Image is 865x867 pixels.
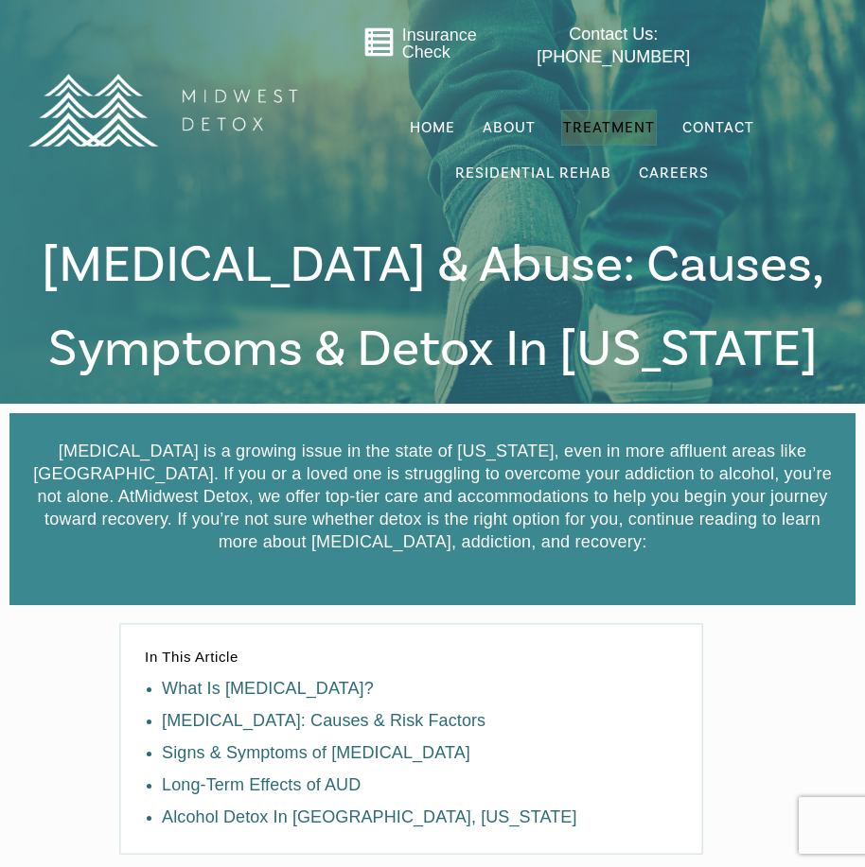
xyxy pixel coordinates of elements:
[453,155,613,191] a: Residential Rehab
[483,120,536,135] span: About
[134,487,249,506] a: Midwest Detox
[410,118,455,137] span: Home
[455,164,611,182] span: Residential Rehab
[537,25,690,65] span: Contact Us: [PHONE_NUMBER]
[481,110,538,146] a: About
[162,743,470,762] a: Signs & Symptoms of [MEDICAL_DATA]
[680,110,756,146] a: Contact
[42,232,824,382] span: [MEDICAL_DATA] & Abuse: Causes, Symptoms & Detox in [US_STATE]
[408,110,457,146] a: Home
[17,38,308,183] img: MD Logo Horitzontal white-01 (1) (1)
[145,649,238,665] span: In This Article
[162,775,361,794] a: Long-Term Effects of AUD
[682,120,754,135] span: Contact
[561,110,657,146] a: Treatment
[521,24,706,68] a: Contact Us: [PHONE_NUMBER]
[563,120,655,135] span: Treatment
[639,164,709,182] span: Careers
[162,807,576,826] a: Alcohol Detox In [GEOGRAPHIC_DATA], [US_STATE]
[33,440,832,553] p: [MEDICAL_DATA] is a growing issue in the state of [US_STATE], even in more affluent areas like [G...
[637,155,711,191] a: Careers
[162,711,485,730] a: [MEDICAL_DATA]: Causes & Risk Factors
[402,26,477,61] a: Insurance Check
[162,679,374,698] a: What Is [MEDICAL_DATA]?
[363,26,395,64] a: Go to midwestdetox.com/message-form-page/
